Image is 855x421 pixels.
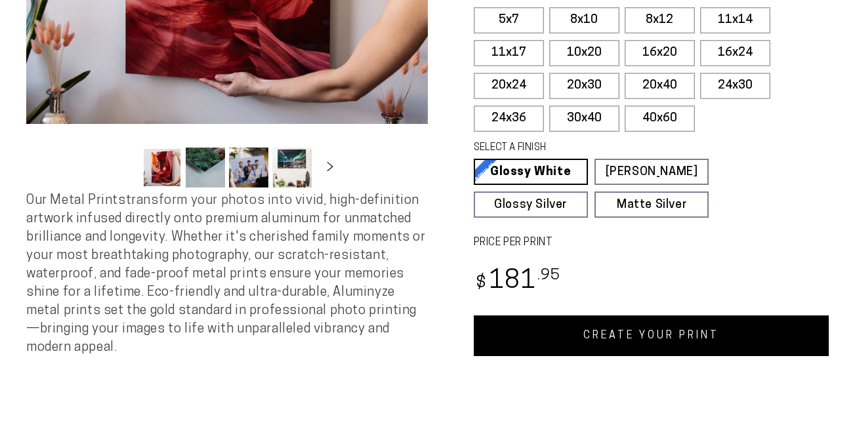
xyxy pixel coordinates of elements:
button: Load image 2 in gallery view [186,148,225,188]
a: [PERSON_NAME] [594,159,709,185]
button: Load image 3 in gallery view [229,148,268,188]
label: 11x17 [474,40,544,66]
label: 30x40 [549,106,619,132]
label: 20x30 [549,73,619,99]
label: 24x36 [474,106,544,132]
a: CREATE YOUR PRINT [474,315,829,356]
label: 40x60 [625,106,695,132]
label: 20x40 [625,73,695,99]
button: Slide right [316,153,344,182]
bdi: 181 [474,269,561,294]
label: 16x20 [625,40,695,66]
label: 5x7 [474,7,544,33]
a: Matte Silver [594,191,709,218]
button: Load image 4 in gallery view [272,148,312,188]
a: Glossy White [474,159,588,185]
span: $ [476,275,487,292]
label: 10x20 [549,40,619,66]
label: 24x30 [700,73,770,99]
span: Our Metal Prints transform your photos into vivid, high-definition artwork infused directly onto ... [26,194,426,354]
button: Slide left [110,153,138,182]
label: 8x10 [549,7,619,33]
label: 20x24 [474,73,544,99]
a: Glossy Silver [474,191,588,218]
button: Load image 1 in gallery view [142,148,182,188]
label: 16x24 [700,40,770,66]
label: 11x14 [700,7,770,33]
sup: .95 [537,268,561,283]
label: 8x12 [625,7,695,33]
label: PRICE PER PRINT [474,235,829,251]
legend: SELECT A FINISH [474,141,682,155]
